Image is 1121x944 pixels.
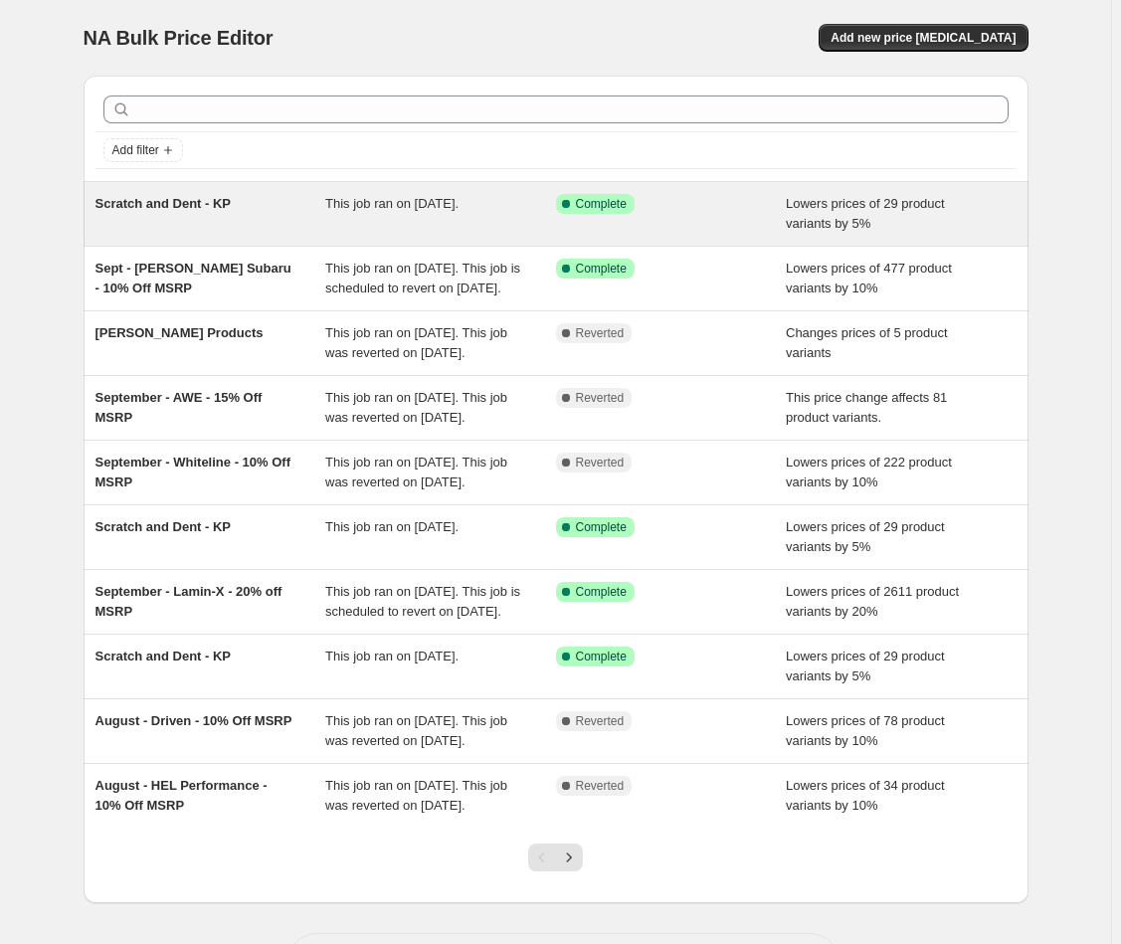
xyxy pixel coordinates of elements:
[786,519,945,554] span: Lowers prices of 29 product variants by 5%
[325,261,520,295] span: This job ran on [DATE]. This job is scheduled to revert on [DATE].
[831,30,1016,46] span: Add new price [MEDICAL_DATA]
[325,713,507,748] span: This job ran on [DATE]. This job was reverted on [DATE].
[528,844,583,871] nav: Pagination
[786,778,945,813] span: Lowers prices of 34 product variants by 10%
[786,649,945,683] span: Lowers prices of 29 product variants by 5%
[325,584,520,619] span: This job ran on [DATE]. This job is scheduled to revert on [DATE].
[786,196,945,231] span: Lowers prices of 29 product variants by 5%
[555,844,583,871] button: Next
[576,519,627,535] span: Complete
[576,778,625,794] span: Reverted
[95,713,292,728] span: August - Driven - 10% Off MSRP
[84,27,274,49] span: NA Bulk Price Editor
[95,196,232,211] span: Scratch and Dent - KP
[576,261,627,277] span: Complete
[95,584,282,619] span: September - Lamin-X - 20% off MSRP
[95,778,268,813] span: August - HEL Performance - 10% Off MSRP
[325,325,507,360] span: This job ran on [DATE]. This job was reverted on [DATE].
[786,584,959,619] span: Lowers prices of 2611 product variants by 20%
[95,390,263,425] span: September - AWE - 15% Off MSRP
[576,455,625,471] span: Reverted
[112,142,159,158] span: Add filter
[786,713,945,748] span: Lowers prices of 78 product variants by 10%
[576,196,627,212] span: Complete
[786,390,947,425] span: This price change affects 81 product variants.
[786,325,948,360] span: Changes prices of 5 product variants
[325,455,507,489] span: This job ran on [DATE]. This job was reverted on [DATE].
[325,519,459,534] span: This job ran on [DATE].
[95,455,290,489] span: September - Whiteline - 10% Off MSRP
[819,24,1028,52] button: Add new price [MEDICAL_DATA]
[95,261,291,295] span: Sept - [PERSON_NAME] Subaru - 10% Off MSRP
[325,778,507,813] span: This job ran on [DATE]. This job was reverted on [DATE].
[325,649,459,663] span: This job ran on [DATE].
[576,584,627,600] span: Complete
[576,713,625,729] span: Reverted
[103,138,183,162] button: Add filter
[95,649,232,663] span: Scratch and Dent - KP
[95,325,264,340] span: [PERSON_NAME] Products
[576,390,625,406] span: Reverted
[576,649,627,664] span: Complete
[95,519,232,534] span: Scratch and Dent - KP
[576,325,625,341] span: Reverted
[786,455,952,489] span: Lowers prices of 222 product variants by 10%
[325,196,459,211] span: This job ran on [DATE].
[325,390,507,425] span: This job ran on [DATE]. This job was reverted on [DATE].
[786,261,952,295] span: Lowers prices of 477 product variants by 10%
